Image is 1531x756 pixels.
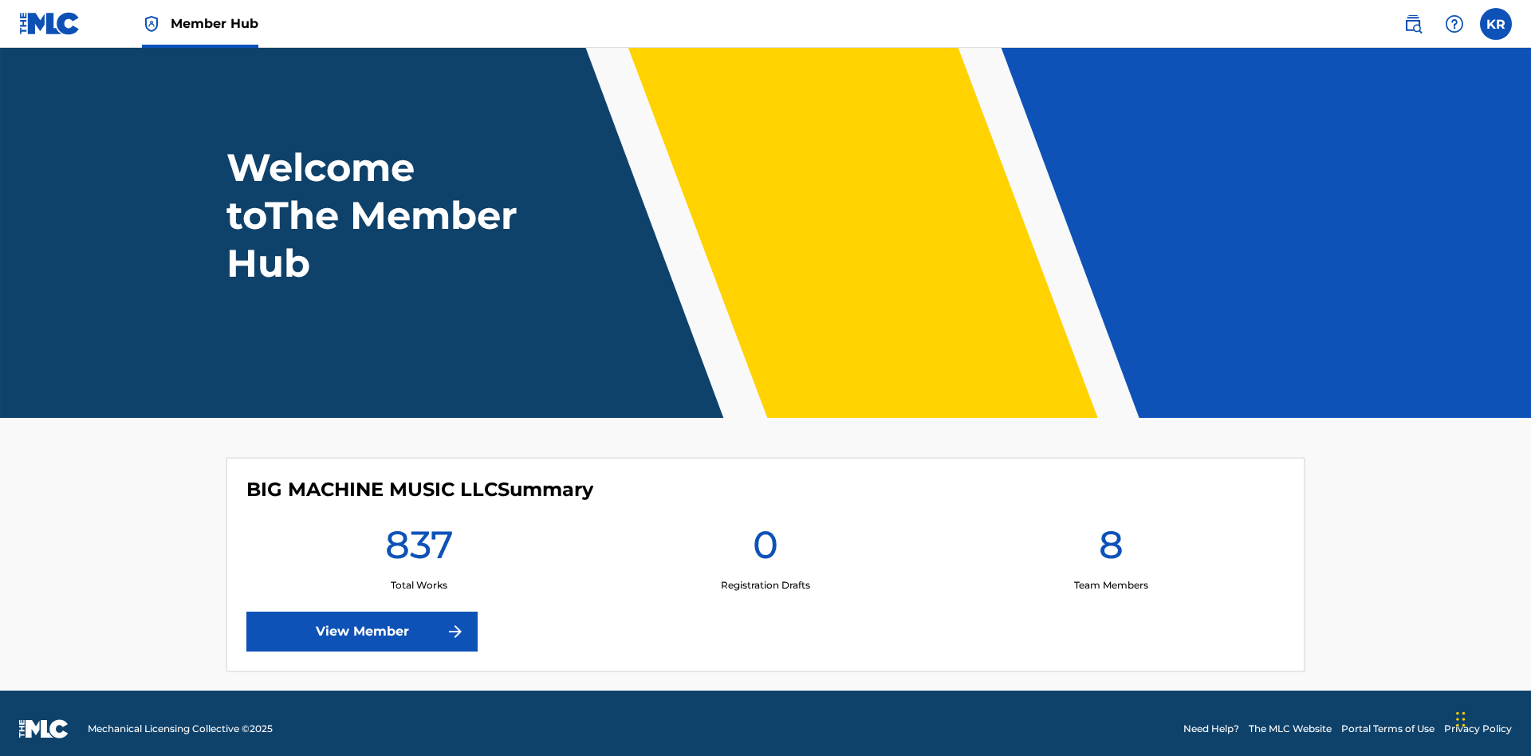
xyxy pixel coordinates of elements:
[1397,8,1429,40] a: Public Search
[226,144,525,287] h1: Welcome to The Member Hub
[1403,14,1423,33] img: search
[1341,722,1435,736] a: Portal Terms of Use
[1456,695,1466,743] div: Drag
[753,521,778,578] h1: 0
[19,719,69,738] img: logo
[721,578,810,593] p: Registration Drafts
[1451,679,1531,756] iframe: Chat Widget
[1183,722,1239,736] a: Need Help?
[385,521,454,578] h1: 837
[1445,14,1464,33] img: help
[19,12,81,35] img: MLC Logo
[446,622,465,641] img: f7272a7cc735f4ea7f67.svg
[142,14,161,33] img: Top Rightsholder
[1480,8,1512,40] div: User Menu
[1439,8,1470,40] div: Help
[1099,521,1124,578] h1: 8
[88,722,273,736] span: Mechanical Licensing Collective © 2025
[1074,578,1148,593] p: Team Members
[246,478,593,502] h4: BIG MACHINE MUSIC LLC
[171,14,258,33] span: Member Hub
[246,612,478,652] a: View Member
[1444,722,1512,736] a: Privacy Policy
[1249,722,1332,736] a: The MLC Website
[391,578,447,593] p: Total Works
